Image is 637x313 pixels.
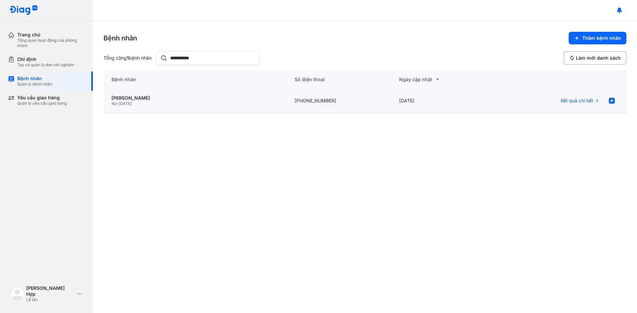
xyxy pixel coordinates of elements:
button: Thêm bệnh nhân [569,32,626,44]
span: Kết quả chi tiết [561,98,593,104]
div: [PERSON_NAME] Hợp [26,285,74,297]
div: Bệnh nhân [17,76,52,81]
span: - [117,101,119,106]
span: Thêm bệnh nhân [582,35,621,41]
div: Số điện thoại [287,70,391,89]
img: logo [9,5,38,16]
div: Tổng quan hoạt động của phòng khám [17,38,85,48]
div: Ngày cập nhật [399,76,488,83]
div: Yêu cầu giao hàng [17,95,67,101]
div: Lễ tân [26,297,74,302]
div: Tổng cộng bệnh nhân [104,55,153,61]
img: logo [11,287,24,300]
div: Tạo và quản lý đơn xét nghiệm [17,62,74,68]
div: Bệnh nhân [104,70,287,89]
span: [DATE] [119,101,132,106]
div: Quản lý yêu cầu giao hàng [17,101,67,106]
span: Làm mới danh sách [576,55,621,61]
div: Bệnh nhân [104,33,137,43]
div: [PHONE_NUMBER] [287,89,391,113]
div: [DATE] [391,89,496,113]
div: Chỉ định [17,56,74,62]
div: Quản lý bệnh nhân [17,81,52,87]
div: Trang chủ [17,32,85,38]
div: [PERSON_NAME] [111,95,279,101]
span: Nữ [111,101,117,106]
button: Làm mới danh sách [564,51,626,65]
span: 1 [127,55,129,61]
